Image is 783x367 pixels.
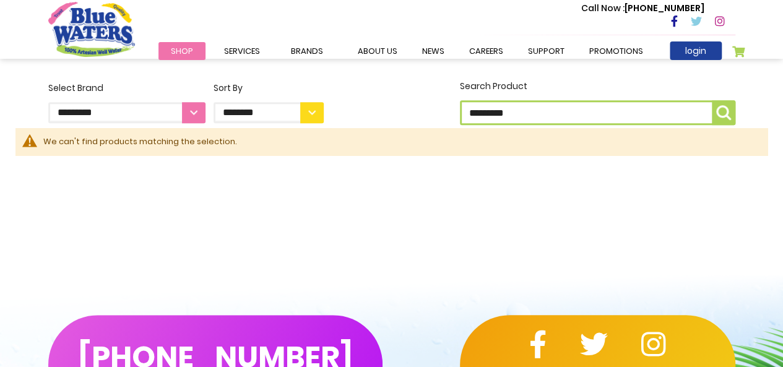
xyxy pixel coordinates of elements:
span: Brands [291,45,323,57]
a: News [410,42,457,60]
select: Select Brand [48,102,205,123]
span: Call Now : [581,2,625,14]
a: Promotions [577,42,655,60]
span: Services [224,45,260,57]
span: Shop [171,45,193,57]
a: support [516,42,577,60]
select: Sort By [214,102,324,123]
p: [PHONE_NUMBER] [581,2,704,15]
button: Search Product [712,100,735,125]
a: store logo [48,2,135,56]
a: careers [457,42,516,60]
label: Select Brand [48,82,205,123]
a: login [670,41,722,60]
label: Search Product [460,80,735,125]
input: Search Product [460,100,735,125]
div: Sort By [214,82,324,95]
div: We can't find products matching the selection. [43,136,755,148]
img: search-icon.png [716,105,731,120]
a: about us [345,42,410,60]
